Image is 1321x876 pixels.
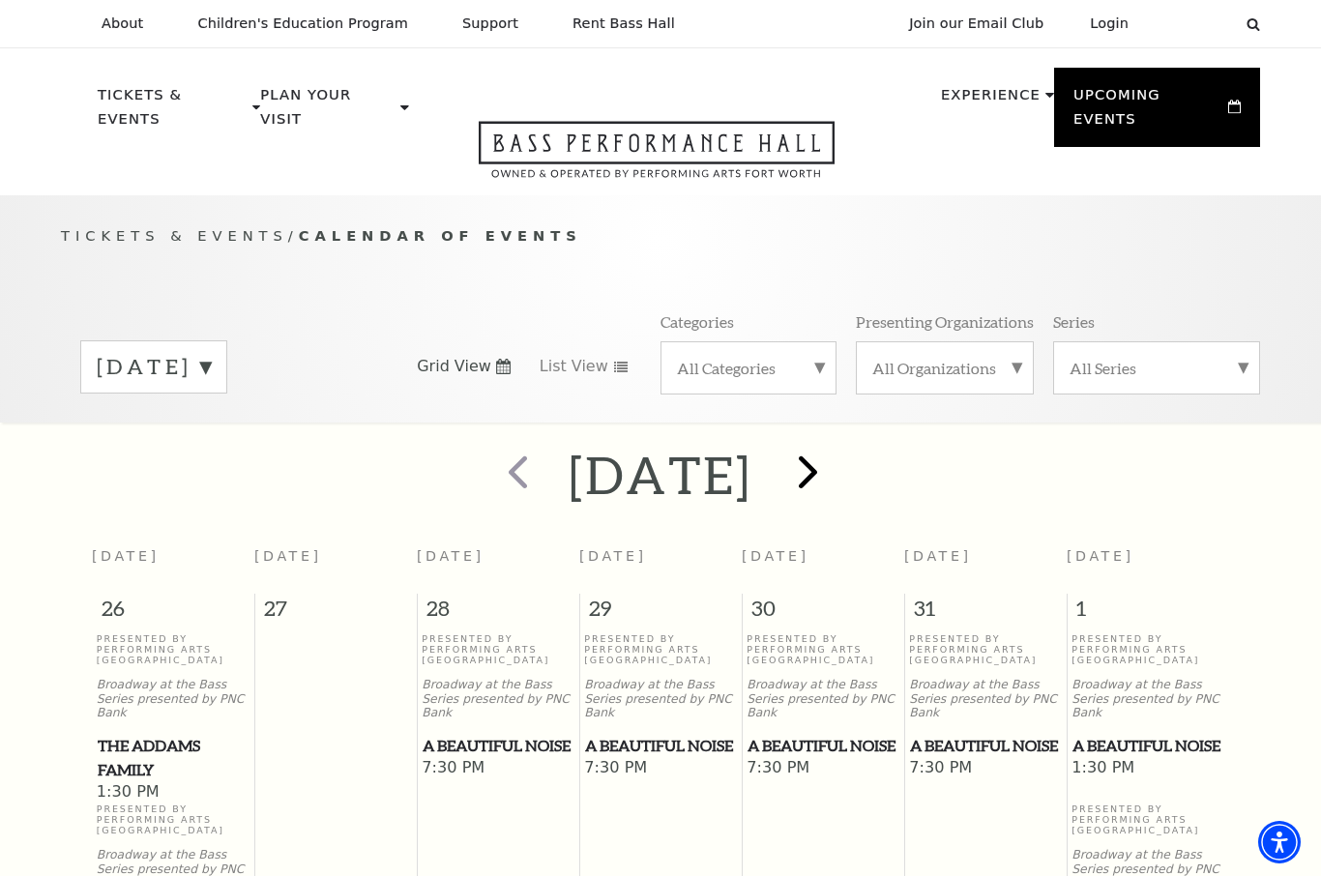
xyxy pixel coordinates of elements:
[1068,594,1230,632] span: 1
[97,734,250,781] a: The Addams Family
[1071,803,1224,836] p: Presented By Performing Arts [GEOGRAPHIC_DATA]
[747,633,899,666] p: Presented By Performing Arts [GEOGRAPHIC_DATA]
[422,678,574,720] p: Broadway at the Bass Series presented by PNC Bank
[910,734,1061,758] span: A Beautiful Noise
[1071,758,1224,779] span: 1:30 PM
[941,83,1041,118] p: Experience
[102,15,143,32] p: About
[580,594,742,632] span: 29
[97,782,250,803] span: 1:30 PM
[748,734,898,758] span: A Beautiful Noise
[579,548,647,564] span: [DATE]
[61,224,1260,248] p: /
[97,678,250,720] p: Broadway at the Bass Series presented by PNC Bank
[540,356,608,377] span: List View
[409,121,904,195] a: Open this option
[1160,15,1228,33] select: Select:
[585,734,736,758] span: A Beautiful Noise
[98,83,248,142] p: Tickets & Events
[299,227,582,244] span: Calendar of Events
[905,594,1067,632] span: 31
[97,633,250,666] p: Presented By Performing Arts [GEOGRAPHIC_DATA]
[909,633,1062,666] p: Presented By Performing Arts [GEOGRAPHIC_DATA]
[909,678,1062,720] p: Broadway at the Bass Series presented by PNC Bank
[909,758,1062,779] span: 7:30 PM
[422,758,574,779] span: 7:30 PM
[418,594,579,632] span: 28
[480,441,550,510] button: prev
[462,15,518,32] p: Support
[254,548,322,564] span: [DATE]
[1070,358,1244,378] label: All Series
[584,758,737,779] span: 7:30 PM
[747,678,899,720] p: Broadway at the Bass Series presented by PNC Bank
[1071,633,1224,666] p: Presented By Performing Arts [GEOGRAPHIC_DATA]
[743,594,904,632] span: 30
[747,734,899,758] a: A Beautiful Noise
[422,734,574,758] a: A Beautiful Noise
[417,548,484,564] span: [DATE]
[872,358,1017,378] label: All Organizations
[572,15,675,32] p: Rent Bass Hall
[771,441,841,510] button: next
[422,633,574,666] p: Presented By Performing Arts [GEOGRAPHIC_DATA]
[677,358,820,378] label: All Categories
[98,734,249,781] span: The Addams Family
[260,83,396,142] p: Plan Your Visit
[1071,678,1224,720] p: Broadway at the Bass Series presented by PNC Bank
[1071,734,1224,758] a: A Beautiful Noise
[61,227,288,244] span: Tickets & Events
[255,594,417,632] span: 27
[1073,83,1223,142] p: Upcoming Events
[97,352,211,382] label: [DATE]
[569,444,751,506] h2: [DATE]
[909,734,1062,758] a: A Beautiful Noise
[742,548,809,564] span: [DATE]
[856,311,1034,332] p: Presenting Organizations
[660,311,734,332] p: Categories
[92,548,160,564] span: [DATE]
[584,678,737,720] p: Broadway at the Bass Series presented by PNC Bank
[1258,821,1301,863] div: Accessibility Menu
[904,548,972,564] span: [DATE]
[417,356,491,377] span: Grid View
[747,758,899,779] span: 7:30 PM
[1067,548,1134,564] span: [DATE]
[197,15,408,32] p: Children's Education Program
[1053,311,1095,332] p: Series
[584,734,737,758] a: A Beautiful Noise
[584,633,737,666] p: Presented By Performing Arts [GEOGRAPHIC_DATA]
[92,594,254,632] span: 26
[1072,734,1223,758] span: A Beautiful Noise
[423,734,573,758] span: A Beautiful Noise
[97,803,250,836] p: Presented By Performing Arts [GEOGRAPHIC_DATA]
